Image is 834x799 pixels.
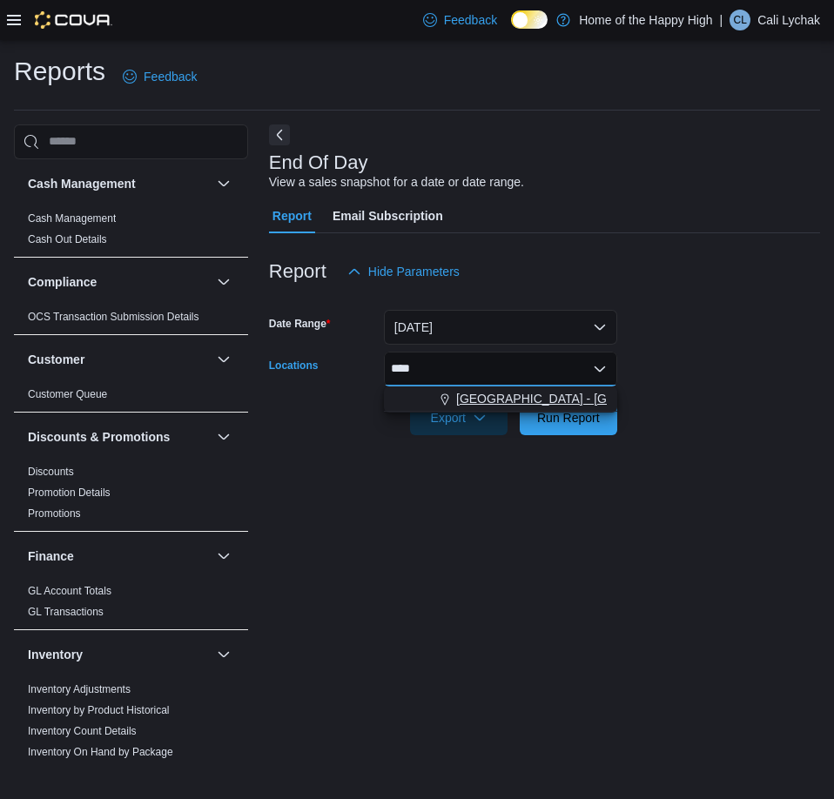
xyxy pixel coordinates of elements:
[333,198,443,233] span: Email Subscription
[28,724,137,738] span: Inventory Count Details
[28,212,116,225] a: Cash Management
[28,351,210,368] button: Customer
[28,273,210,291] button: Compliance
[14,384,248,412] div: Customer
[730,10,750,30] div: Cali Lychak
[272,198,312,233] span: Report
[368,263,460,280] span: Hide Parameters
[444,11,497,29] span: Feedback
[511,10,548,29] input: Dark Mode
[269,124,290,145] button: Next
[28,175,136,192] h3: Cash Management
[28,211,116,225] span: Cash Management
[28,232,107,246] span: Cash Out Details
[213,173,234,194] button: Cash Management
[35,11,112,29] img: Cova
[213,349,234,370] button: Customer
[28,465,74,479] span: Discounts
[579,10,712,30] p: Home of the Happy High
[28,310,199,324] span: OCS Transaction Submission Details
[28,683,131,695] a: Inventory Adjustments
[28,233,107,245] a: Cash Out Details
[28,486,111,500] span: Promotion Details
[28,704,170,716] a: Inventory by Product Historical
[384,310,617,345] button: [DATE]
[213,426,234,447] button: Discounts & Promotions
[28,746,173,758] a: Inventory On Hand by Package
[416,3,504,37] a: Feedback
[28,547,74,565] h3: Finance
[144,68,197,85] span: Feedback
[384,386,617,412] div: Choose from the following options
[28,703,170,717] span: Inventory by Product Historical
[28,646,83,663] h3: Inventory
[28,387,107,401] span: Customer Queue
[28,606,104,618] a: GL Transactions
[269,359,319,373] label: Locations
[28,428,210,446] button: Discounts & Promotions
[213,644,234,665] button: Inventory
[720,10,723,30] p: |
[28,428,170,446] h3: Discounts & Promotions
[511,29,512,30] span: Dark Mode
[410,400,508,435] button: Export
[28,273,97,291] h3: Compliance
[28,351,84,368] h3: Customer
[14,306,248,334] div: Compliance
[537,409,600,426] span: Run Report
[28,682,131,696] span: Inventory Adjustments
[28,507,81,520] a: Promotions
[28,507,81,520] span: Promotions
[384,386,617,412] button: [GEOGRAPHIC_DATA] - [GEOGRAPHIC_DATA] - Fire & Flower
[593,362,607,376] button: Close list of options
[456,390,804,407] span: [GEOGRAPHIC_DATA] - [GEOGRAPHIC_DATA] - Fire & Flower
[757,10,820,30] p: Cali Lychak
[420,400,497,435] span: Export
[340,254,467,289] button: Hide Parameters
[28,487,111,499] a: Promotion Details
[28,466,74,478] a: Discounts
[14,208,248,257] div: Cash Management
[28,175,210,192] button: Cash Management
[733,10,746,30] span: CL
[28,585,111,597] a: GL Account Totals
[28,547,210,565] button: Finance
[269,261,326,282] h3: Report
[28,388,107,400] a: Customer Queue
[28,311,199,323] a: OCS Transaction Submission Details
[213,272,234,292] button: Compliance
[14,461,248,531] div: Discounts & Promotions
[213,546,234,567] button: Finance
[116,59,204,94] a: Feedback
[28,646,210,663] button: Inventory
[14,54,105,89] h1: Reports
[520,400,617,435] button: Run Report
[269,173,524,191] div: View a sales snapshot for a date or date range.
[28,584,111,598] span: GL Account Totals
[28,605,104,619] span: GL Transactions
[269,152,368,173] h3: End Of Day
[269,317,331,331] label: Date Range
[28,745,173,759] span: Inventory On Hand by Package
[28,725,137,737] a: Inventory Count Details
[14,581,248,629] div: Finance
